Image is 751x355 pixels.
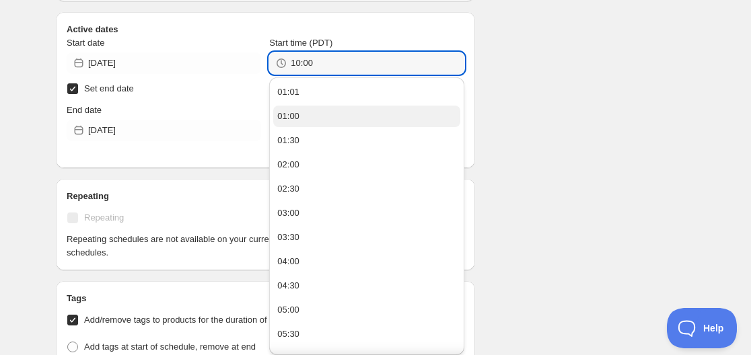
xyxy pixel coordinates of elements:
button: 02:00 [273,154,460,175]
span: Add tags at start of schedule, remove at end [84,342,256,352]
button: 04:30 [273,275,460,297]
span: End date [67,105,102,115]
div: 03:00 [277,206,299,220]
h2: Active dates [67,23,464,36]
div: 01:30 [277,134,299,147]
button: 01:00 [273,106,460,127]
div: 02:00 [277,158,299,171]
div: 01:00 [277,110,299,123]
div: 03:30 [277,231,299,244]
div: 05:30 [277,327,299,341]
span: Start date [67,38,104,48]
button: 05:30 [273,323,460,345]
button: 03:30 [273,227,460,248]
h2: Repeating [67,190,464,203]
button: 01:30 [273,130,460,151]
div: 02:30 [277,182,299,196]
p: Repeating schedules are not available on your current plan. Please to create repeating schedules. [67,233,464,260]
button: 02:30 [273,178,460,200]
span: Add/remove tags to products for the duration of the schedule [84,315,319,325]
div: 04:00 [277,255,299,268]
span: Start time (PDT) [269,38,332,48]
button: 04:00 [273,251,460,272]
button: 01:01 [273,81,460,103]
div: 05:00 [277,303,299,317]
div: 04:30 [277,279,299,292]
span: Repeating [84,212,124,223]
button: 05:00 [273,299,460,321]
iframe: Toggle Customer Support [667,308,738,348]
span: Set end date [84,83,134,93]
div: 01:01 [277,85,299,99]
h2: Tags [67,292,464,305]
button: 03:00 [273,202,460,224]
